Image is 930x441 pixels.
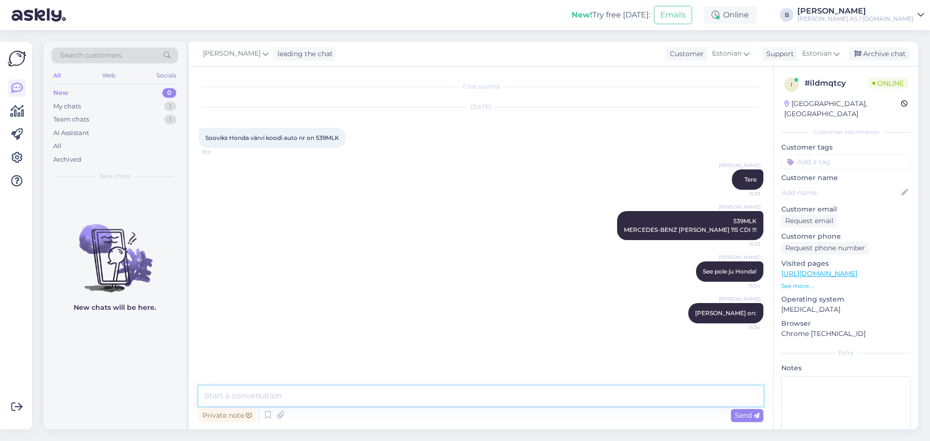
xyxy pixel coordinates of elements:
p: Customer phone [781,231,911,242]
div: Private note [199,409,256,422]
div: Customer [666,49,704,59]
span: i [790,81,792,88]
div: My chats [53,102,81,111]
div: Archived [53,155,81,165]
div: [PERSON_NAME] AS / [DOMAIN_NAME] [797,15,914,23]
span: [PERSON_NAME] [719,203,760,211]
p: Customer tags [781,142,911,152]
div: Online [704,6,757,24]
span: Send [735,411,759,420]
div: Support [762,49,794,59]
div: 1 [164,115,176,124]
div: 0 [162,88,176,98]
span: 15:33 [724,190,760,198]
p: See more ... [781,282,911,290]
div: Web [100,69,117,82]
b: New! [572,10,592,19]
div: [DATE] [199,103,763,111]
input: Add a tag [781,154,911,169]
span: 15:11 [201,149,238,156]
p: New chats will be here. [74,303,156,313]
span: 15:34 [724,324,760,331]
span: Online [868,78,908,89]
span: [PERSON_NAME] [203,48,261,59]
p: Browser [781,319,911,329]
div: Archive chat [849,47,910,61]
div: Request phone number [781,242,869,255]
button: Emails [654,6,692,24]
p: Chrome [TECHNICAL_ID] [781,329,911,339]
div: [PERSON_NAME] [797,7,914,15]
span: 15:33 [724,241,760,248]
div: All [51,69,62,82]
div: # ildmqtcy [805,77,868,89]
div: All [53,141,62,151]
div: B [780,8,793,22]
p: Customer name [781,173,911,183]
p: Customer email [781,204,911,214]
p: Operating system [781,294,911,304]
p: [MEDICAL_DATA] [781,304,911,315]
span: New chats [99,172,130,181]
span: Estonian [802,48,832,59]
div: Customer information [781,128,911,137]
span: [PERSON_NAME] [719,162,760,169]
div: 1 [164,102,176,111]
span: Estonian [712,48,742,59]
div: AI Assistant [53,128,89,138]
img: No chats [44,207,186,294]
input: Add name [782,187,899,198]
a: [URL][DOMAIN_NAME] [781,269,857,278]
span: [PERSON_NAME] [719,254,760,261]
div: Try free [DATE]: [572,9,650,21]
a: [PERSON_NAME][PERSON_NAME] AS / [DOMAIN_NAME] [797,7,924,23]
p: Visited pages [781,259,911,269]
div: New [53,88,68,98]
span: Sooviks Honda värvi koodi auto nr on 539MLK [205,134,339,141]
span: Tere [744,176,757,183]
div: Team chats [53,115,89,124]
img: Askly Logo [8,49,26,68]
div: leading the chat [274,49,333,59]
span: See pole ju Honda! [703,268,757,275]
div: Request email [781,214,837,228]
span: Search customers [60,50,122,61]
p: Notes [781,363,911,373]
span: [PERSON_NAME] on: [695,309,757,317]
div: Extra [781,349,911,357]
span: [PERSON_NAME] [719,295,760,303]
div: Socials [155,69,178,82]
div: [GEOGRAPHIC_DATA], [GEOGRAPHIC_DATA] [784,99,901,119]
span: 15:34 [724,282,760,289]
div: Chat started [199,82,763,91]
